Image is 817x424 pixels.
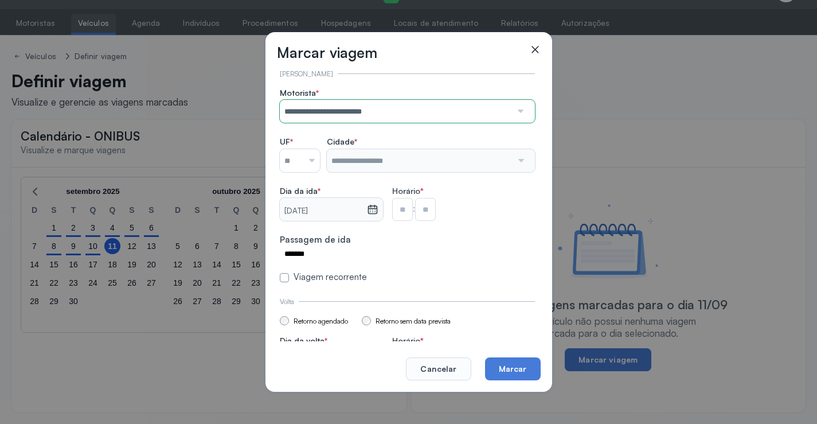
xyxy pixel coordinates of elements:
[280,88,319,98] span: Motorista
[280,235,351,246] span: Passagem de ida
[376,317,451,325] span: Retorno sem data prevista
[280,186,320,196] span: Dia da ida
[392,186,420,196] span: Horário
[485,357,541,380] button: Marcar
[284,205,362,217] small: [DATE]
[327,137,357,147] span: Cidade
[280,69,333,79] div: [PERSON_NAME]
[280,297,294,306] div: Volta
[294,317,348,325] span: Retorno agendado
[406,357,471,380] button: Cancelar
[392,198,436,221] div: :
[280,336,327,346] span: Dia da volta
[280,137,293,147] span: UF
[294,272,367,283] label: Viagem recorrente
[392,336,420,345] span: Horário
[277,44,378,61] h3: Marcar viagem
